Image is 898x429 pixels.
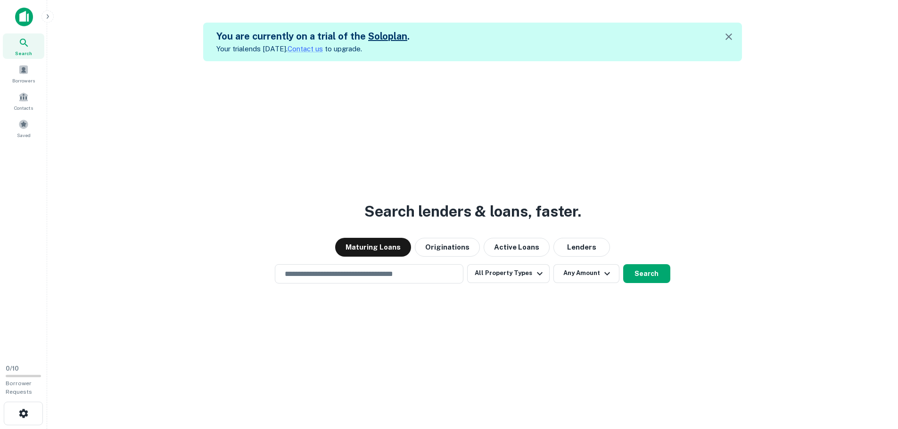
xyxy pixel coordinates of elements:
button: Active Loans [484,238,550,257]
button: Lenders [553,238,610,257]
a: Contacts [3,88,44,113]
p: Your trial ends [DATE]. to upgrade. [216,43,410,55]
a: Borrowers [3,61,44,86]
button: Any Amount [553,264,619,283]
img: capitalize-icon.png [15,8,33,26]
a: Saved [3,115,44,141]
button: Originations [415,238,480,257]
span: Borrowers [12,77,35,84]
span: Search [15,49,32,57]
span: Saved [17,131,31,139]
iframe: Chat Widget [851,354,898,399]
span: 0 / 10 [6,365,19,372]
span: Borrower Requests [6,380,32,395]
button: Maturing Loans [335,238,411,257]
a: Search [3,33,44,59]
a: Contact us [288,45,323,53]
h5: You are currently on a trial of the . [216,29,410,43]
button: Search [623,264,670,283]
a: Soloplan [368,31,407,42]
span: Contacts [14,104,33,112]
h3: Search lenders & loans, faster. [364,200,581,223]
button: All Property Types [467,264,549,283]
